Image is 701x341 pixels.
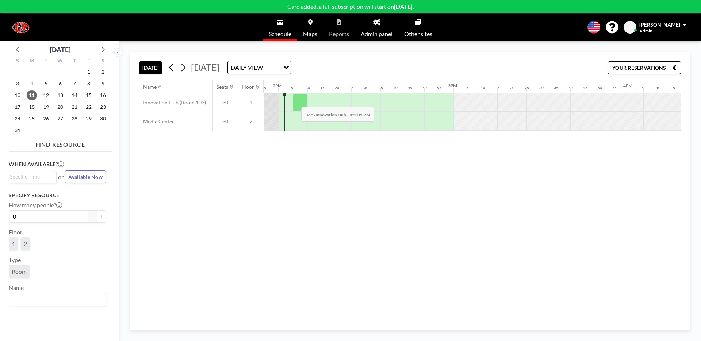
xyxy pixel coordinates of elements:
[53,57,68,66] div: W
[81,57,96,66] div: F
[69,102,80,112] span: Thursday, August 21, 2025
[608,61,681,74] button: YOUR RESERVATIONS
[27,114,37,124] span: Monday, August 25, 2025
[97,210,106,223] button: +
[466,85,468,90] div: 5
[229,63,264,72] span: DAILY VIEW
[12,125,23,135] span: Sunday, August 31, 2025
[269,31,291,37] span: Schedule
[329,31,349,37] span: Reports
[315,112,350,118] b: Innovation Hub ...
[9,202,62,209] label: How many people?
[273,83,282,88] div: 2PM
[67,57,81,66] div: T
[639,28,652,34] span: Admin
[394,3,413,10] b: [DATE]
[320,85,325,90] div: 15
[98,78,108,89] span: Saturday, August 9, 2025
[11,57,25,66] div: S
[98,90,108,100] span: Saturday, August 16, 2025
[139,61,162,74] button: [DATE]
[69,114,80,124] span: Thursday, August 28, 2025
[583,85,587,90] div: 45
[55,78,65,89] span: Wednesday, August 6, 2025
[361,31,392,37] span: Admin panel
[217,84,228,90] div: Seats
[238,99,264,106] span: 1
[525,85,529,90] div: 25
[27,102,37,112] span: Monday, August 18, 2025
[242,84,254,90] div: Floor
[139,99,206,106] span: Innovation Hub (Room 103)
[510,85,514,90] div: 20
[27,90,37,100] span: Monday, August 11, 2025
[627,24,633,31] span: AS
[639,22,680,28] span: [PERSON_NAME]
[69,90,80,100] span: Thursday, August 14, 2025
[10,173,52,181] input: Search for option
[139,118,174,125] span: Media Center
[69,78,80,89] span: Thursday, August 7, 2025
[393,85,398,90] div: 40
[448,83,457,88] div: 3PM
[84,90,94,100] span: Friday, August 15, 2025
[671,85,675,90] div: 15
[84,67,94,77] span: Friday, August 1, 2025
[228,61,291,74] div: Search for option
[41,78,51,89] span: Tuesday, August 5, 2025
[9,138,112,148] h4: FIND RESOURCE
[98,114,108,124] span: Saturday, August 30, 2025
[84,114,94,124] span: Friday, August 29, 2025
[262,85,266,90] div: 55
[263,14,297,41] a: Schedule
[9,293,106,306] div: Search for option
[12,78,23,89] span: Sunday, August 3, 2025
[84,78,94,89] span: Friday, August 8, 2025
[398,14,438,41] a: Other sites
[303,31,317,37] span: Maps
[25,57,39,66] div: M
[41,90,51,100] span: Tuesday, August 12, 2025
[12,114,23,124] span: Sunday, August 24, 2025
[355,14,398,41] a: Admin panel
[84,102,94,112] span: Friday, August 22, 2025
[301,107,374,122] span: Book at
[437,85,441,90] div: 55
[39,57,53,66] div: T
[404,31,432,37] span: Other sites
[41,102,51,112] span: Tuesday, August 19, 2025
[354,112,370,118] b: 2:05 PM
[297,14,323,41] a: Maps
[364,85,368,90] div: 30
[612,85,617,90] div: 55
[408,85,412,90] div: 45
[213,99,238,106] span: 30
[98,102,108,112] span: Saturday, August 23, 2025
[306,85,310,90] div: 10
[12,102,23,112] span: Sunday, August 17, 2025
[41,114,51,124] span: Tuesday, August 26, 2025
[68,174,103,180] span: Available Now
[55,114,65,124] span: Wednesday, August 27, 2025
[9,192,106,199] h3: Specify resource
[88,210,97,223] button: -
[65,170,106,183] button: Available Now
[656,85,660,90] div: 10
[9,229,22,236] label: Floor
[50,45,70,55] div: [DATE]
[55,90,65,100] span: Wednesday, August 13, 2025
[335,85,339,90] div: 20
[27,78,37,89] span: Monday, August 4, 2025
[379,85,383,90] div: 35
[323,14,355,41] a: Reports
[623,83,632,88] div: 4PM
[568,85,573,90] div: 40
[58,173,64,181] span: or
[481,85,485,90] div: 10
[598,85,602,90] div: 50
[12,240,15,248] span: 1
[12,20,30,35] img: organization-logo
[24,240,27,248] span: 2
[9,256,21,264] label: Type
[12,90,23,100] span: Sunday, August 10, 2025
